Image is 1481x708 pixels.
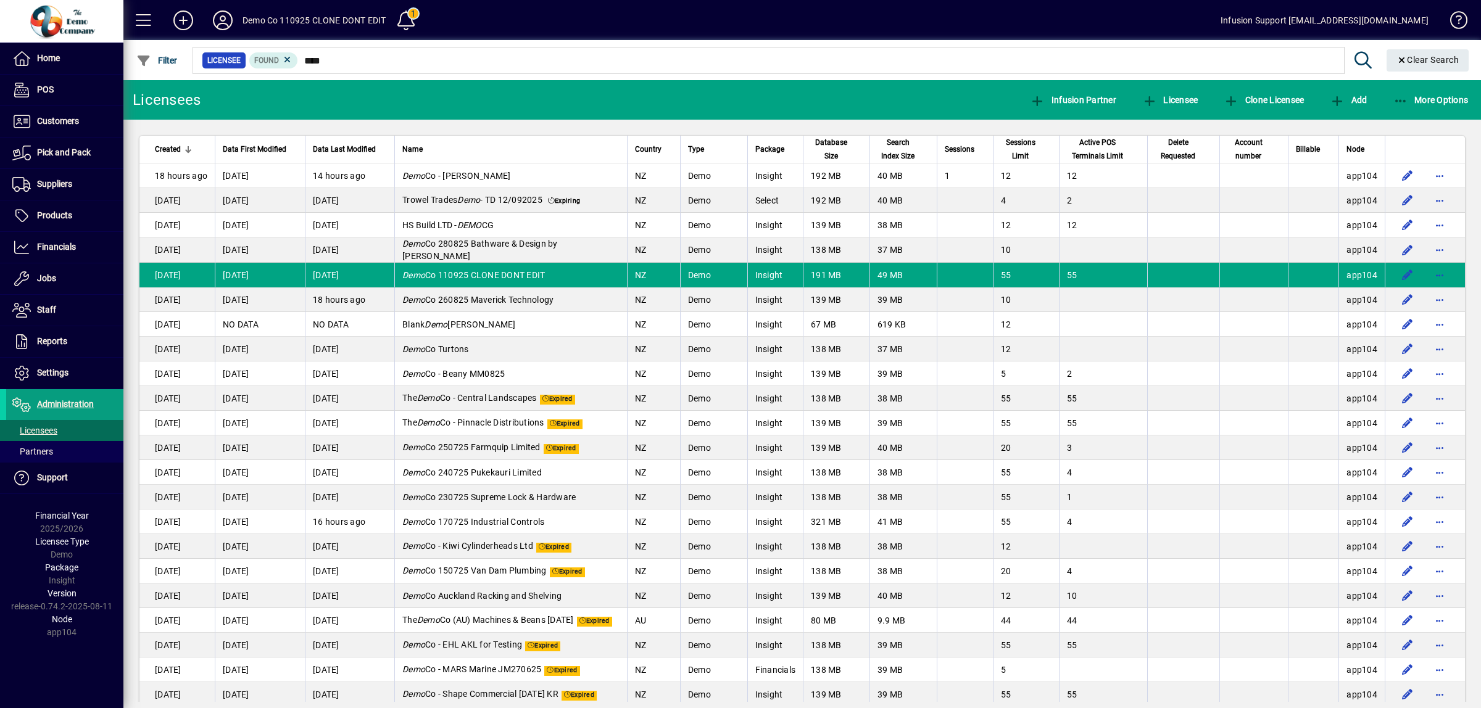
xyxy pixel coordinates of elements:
[305,163,394,188] td: 14 hours ago
[402,442,425,452] em: Demo
[1398,240,1417,260] button: Edit
[1346,171,1377,181] span: app104.prod.infusionbusinesssoftware.com
[12,447,53,456] span: Partners
[1398,487,1417,507] button: Edit
[417,418,440,427] em: Demo
[215,361,305,386] td: [DATE]
[993,460,1058,485] td: 55
[1067,136,1140,163] div: Active POS Terminals Limit
[1059,386,1147,411] td: 55
[1059,435,1147,460] td: 3
[203,9,243,31] button: Profile
[869,460,937,485] td: 38 MB
[627,435,680,460] td: NZ
[402,467,542,477] span: Co 240725 Pukekauri Limited
[6,263,123,294] a: Jobs
[680,163,747,188] td: Demo
[1221,89,1307,111] button: Clone Licensee
[402,239,425,249] em: Demo
[305,213,394,237] td: [DATE]
[547,419,583,429] span: Expired
[305,263,394,287] td: [DATE]
[869,435,937,460] td: 40 MB
[1398,586,1417,606] button: Edit
[680,237,747,263] td: Demo
[305,337,394,361] td: [DATE]
[215,213,305,237] td: [DATE]
[680,386,747,411] td: Demo
[1398,315,1417,334] button: Edit
[1430,611,1450,630] button: More options
[1221,10,1429,30] div: Infusion Support [EMAIL_ADDRESS][DOMAIN_NAME]
[803,435,869,460] td: 139 MB
[803,263,869,287] td: 191 MB
[635,142,662,156] span: Country
[1430,166,1450,186] button: More options
[139,237,215,263] td: [DATE]
[1398,191,1417,210] button: Edit
[747,188,803,213] td: Select
[993,287,1058,312] td: 10
[402,344,425,354] em: Demo
[1346,245,1377,255] span: app104.prod.infusionbusinesssoftware.com
[747,312,803,337] td: Insight
[37,116,79,126] span: Customers
[1430,265,1450,285] button: More options
[627,337,680,361] td: NZ
[1346,319,1377,329] span: app104.prod.infusionbusinesssoftware.com
[627,312,680,337] td: NZ
[1001,136,1040,163] span: Sessions Limit
[1396,55,1459,65] span: Clear Search
[155,142,181,156] span: Created
[139,435,215,460] td: [DATE]
[869,163,937,188] td: 40 MB
[139,361,215,386] td: [DATE]
[6,326,123,357] a: Reports
[680,287,747,312] td: Demo
[680,435,747,460] td: Demo
[6,232,123,263] a: Financials
[402,239,558,261] span: Co 280825 Bathware & Design by [PERSON_NAME]
[1027,89,1119,111] button: Infusion Partner
[1067,136,1129,163] span: Active POS Terminals Limit
[402,220,494,230] span: HS Build LTD - CG
[402,295,554,305] span: Co 260825 Maverick Technology
[811,136,862,163] div: Database Size
[1030,95,1116,105] span: Infusion Partner
[803,237,869,263] td: 138 MB
[402,270,545,280] span: Co 110925 CLONE DONT EDIT
[139,287,215,312] td: [DATE]
[402,369,505,379] span: Co - Beany MM0825
[1142,95,1198,105] span: Licensee
[215,337,305,361] td: [DATE]
[402,393,537,403] span: The Co - Central Landscapes
[1330,95,1367,105] span: Add
[1227,136,1269,163] span: Account number
[1430,389,1450,408] button: More options
[869,263,937,287] td: 49 MB
[1390,89,1472,111] button: More Options
[223,142,297,156] div: Data First Modified
[1430,290,1450,310] button: More options
[680,188,747,213] td: Demo
[627,237,680,263] td: NZ
[402,171,511,181] span: Co - [PERSON_NAME]
[747,163,803,188] td: Insight
[1430,660,1450,680] button: More options
[937,163,993,188] td: 1
[627,460,680,485] td: NZ
[1155,136,1201,163] span: Delete Requested
[1059,213,1147,237] td: 12
[1430,487,1450,507] button: More options
[627,163,680,188] td: NZ
[37,305,56,315] span: Staff
[305,287,394,312] td: 18 hours ago
[747,361,803,386] td: Insight
[1155,136,1212,163] div: Delete Requested
[1346,467,1377,477] span: app104.prod.infusionbusinesssoftware.com
[1430,315,1450,334] button: More options
[223,142,286,156] span: Data First Modified
[945,142,985,156] div: Sessions
[215,263,305,287] td: [DATE]
[164,9,203,31] button: Add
